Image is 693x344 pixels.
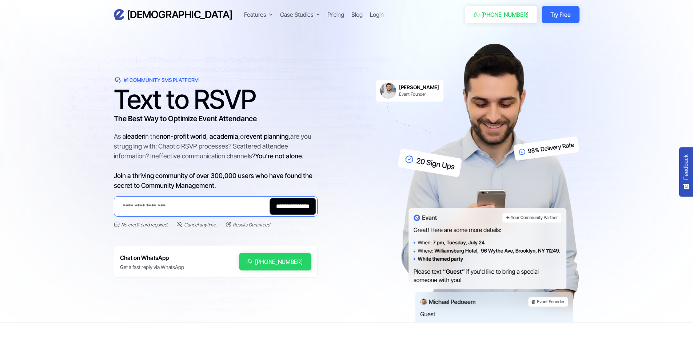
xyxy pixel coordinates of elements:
span: event planning, [246,133,290,140]
a: [PHONE_NUMBER] [465,6,538,23]
div: Case Studies [280,10,314,19]
div: #1 Community SMS Platform [124,76,199,84]
div: Case Studies [280,10,320,19]
div: Get a fast reply via WhatsApp [120,264,184,271]
a: home [114,8,232,21]
span: You're not alone. [255,152,304,160]
div: [PHONE_NUMBER] [481,10,529,19]
div: Cancel anytime. [184,221,217,228]
h3: [DEMOGRAPHIC_DATA] [127,8,232,21]
a: Login [370,10,384,19]
div: As a in the or are you struggling with: Chaotic RSVP processes? Scattered attendee information? I... [114,131,318,190]
h6: [PERSON_NAME] [399,84,439,91]
span: leader [126,133,144,140]
span: non-profit world, academia, [160,133,240,140]
div: Features [244,10,273,19]
a: Blog [351,10,363,19]
a: Try Free [542,6,579,23]
a: [PERSON_NAME]Evant Founder [376,80,443,102]
span: Join a thriving community of over 300,000 users who have found the secret to Community Management. [114,172,312,189]
div: Evant Founder [399,91,439,97]
div: No credit card required. [121,221,168,228]
span: Feedback [683,154,689,180]
div: Results Guranteed [233,221,270,228]
form: Email Form 2 [114,196,318,228]
h3: The Best Way to Optimize Event Attendance [114,113,318,124]
div: Features [244,10,266,19]
h6: Chat on WhatsApp [120,253,184,263]
a: Pricing [327,10,344,19]
a: [PHONE_NUMBER] [239,253,311,270]
button: Feedback - Show survey [679,147,693,197]
h1: Text to RSVP [114,88,318,110]
div: [PHONE_NUMBER] [255,257,303,266]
